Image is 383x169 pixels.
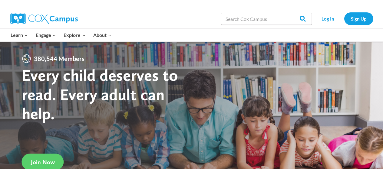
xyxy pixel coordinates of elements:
nav: Primary Navigation [7,29,115,41]
span: Explore [64,31,85,39]
nav: Secondary Navigation [315,12,373,25]
span: 380,544 Members [31,54,87,63]
a: Log In [315,12,341,25]
a: Sign Up [344,12,373,25]
span: Learn [11,31,28,39]
strong: Every child deserves to read. Every adult can help. [22,65,178,123]
img: Cox Campus [10,13,78,24]
span: Engage [36,31,56,39]
span: About [93,31,111,39]
span: Join Now [31,158,55,166]
input: Search Cox Campus [221,13,312,25]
